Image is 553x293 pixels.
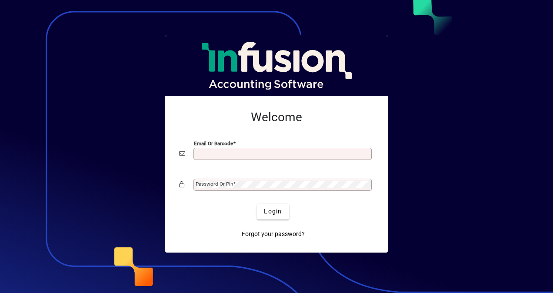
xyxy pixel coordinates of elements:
[196,181,233,187] mat-label: Password or Pin
[194,140,233,146] mat-label: Email or Barcode
[264,207,282,216] span: Login
[257,204,289,220] button: Login
[238,226,308,242] a: Forgot your password?
[242,230,305,239] span: Forgot your password?
[179,110,374,125] h2: Welcome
